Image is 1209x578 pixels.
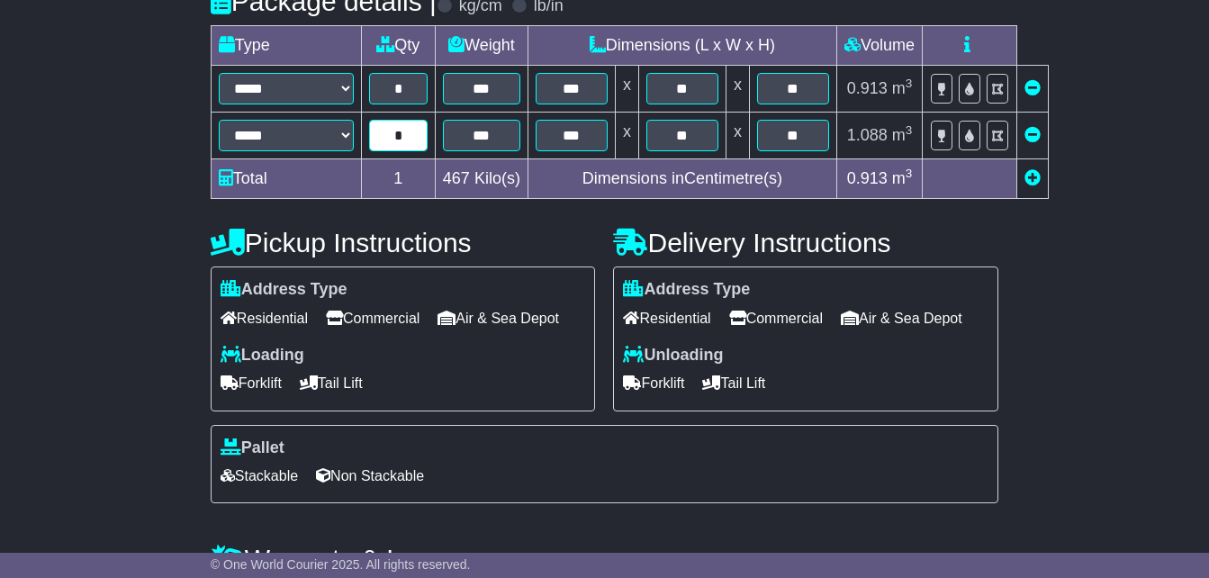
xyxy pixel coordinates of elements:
[438,304,559,332] span: Air & Sea Depot
[221,369,282,397] span: Forklift
[221,346,304,366] label: Loading
[1024,169,1041,187] a: Add new item
[211,26,361,66] td: Type
[211,228,596,257] h4: Pickup Instructions
[623,346,723,366] label: Unloading
[1024,79,1041,97] a: Remove this item
[1024,126,1041,144] a: Remove this item
[528,159,836,199] td: Dimensions in Centimetre(s)
[615,66,638,113] td: x
[221,462,298,490] span: Stackable
[221,438,284,458] label: Pallet
[211,557,471,572] span: © One World Courier 2025. All rights reserved.
[726,66,749,113] td: x
[836,26,922,66] td: Volume
[702,369,765,397] span: Tail Lift
[906,77,913,90] sup: 3
[841,304,962,332] span: Air & Sea Depot
[847,169,888,187] span: 0.913
[211,159,361,199] td: Total
[906,167,913,180] sup: 3
[623,369,684,397] span: Forklift
[623,280,750,300] label: Address Type
[615,113,638,159] td: x
[613,228,998,257] h4: Delivery Instructions
[906,123,913,137] sup: 3
[443,169,470,187] span: 467
[326,304,420,332] span: Commercial
[892,79,913,97] span: m
[623,304,710,332] span: Residential
[847,126,888,144] span: 1.088
[221,280,347,300] label: Address Type
[211,544,998,573] h4: Warranty & Insurance
[435,159,528,199] td: Kilo(s)
[847,79,888,97] span: 0.913
[316,462,424,490] span: Non Stackable
[729,304,823,332] span: Commercial
[435,26,528,66] td: Weight
[300,369,363,397] span: Tail Lift
[892,169,913,187] span: m
[221,304,308,332] span: Residential
[361,159,435,199] td: 1
[528,26,836,66] td: Dimensions (L x W x H)
[726,113,749,159] td: x
[892,126,913,144] span: m
[361,26,435,66] td: Qty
